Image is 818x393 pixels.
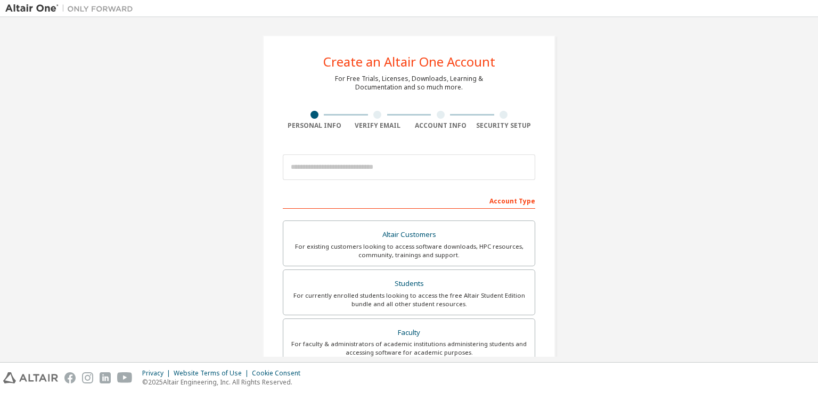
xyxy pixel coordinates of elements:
[290,291,528,308] div: For currently enrolled students looking to access the free Altair Student Edition bundle and all ...
[290,227,528,242] div: Altair Customers
[472,121,536,130] div: Security Setup
[323,55,495,68] div: Create an Altair One Account
[82,372,93,383] img: instagram.svg
[142,369,174,378] div: Privacy
[142,378,307,387] p: © 2025 Altair Engineering, Inc. All Rights Reserved.
[335,75,483,92] div: For Free Trials, Licenses, Downloads, Learning & Documentation and so much more.
[290,276,528,291] div: Students
[117,372,133,383] img: youtube.svg
[346,121,410,130] div: Verify Email
[283,121,346,130] div: Personal Info
[100,372,111,383] img: linkedin.svg
[5,3,138,14] img: Altair One
[3,372,58,383] img: altair_logo.svg
[290,325,528,340] div: Faculty
[290,340,528,357] div: For faculty & administrators of academic institutions administering students and accessing softwa...
[290,242,528,259] div: For existing customers looking to access software downloads, HPC resources, community, trainings ...
[409,121,472,130] div: Account Info
[283,192,535,209] div: Account Type
[252,369,307,378] div: Cookie Consent
[174,369,252,378] div: Website Terms of Use
[64,372,76,383] img: facebook.svg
